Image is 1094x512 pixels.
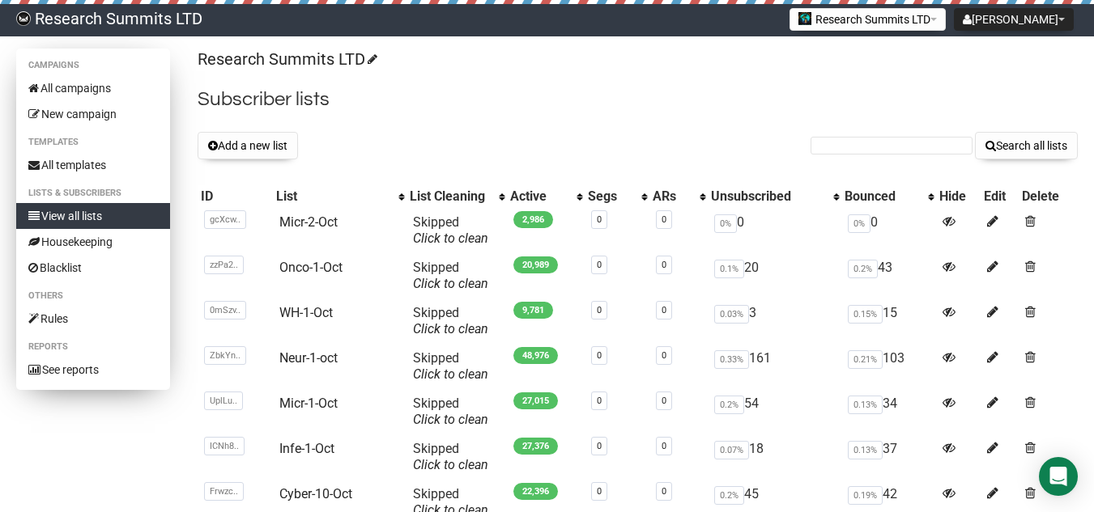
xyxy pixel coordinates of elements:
span: 48,976 [513,347,558,364]
li: Reports [16,337,170,357]
span: 0.1% [714,260,744,278]
td: 43 [841,253,936,298]
a: Blacklist [16,255,170,281]
a: 0 [597,350,602,361]
span: Skipped [413,396,488,427]
span: 0.03% [714,305,749,324]
td: 20 [708,253,841,298]
a: 0 [597,305,602,315]
span: Skipped [413,441,488,472]
span: 0.2% [714,486,744,505]
th: Bounced: No sort applied, activate to apply an ascending sort [841,185,936,208]
th: List Cleaning: No sort applied, activate to apply an ascending sort [407,185,507,208]
span: 0.13% [848,396,883,414]
button: Search all lists [975,132,1078,159]
th: Edit: No sort applied, sorting is disabled [981,185,1019,208]
a: Click to clean [413,276,488,291]
a: WH-1-Oct [279,305,333,320]
a: 0 [597,486,602,497]
a: 0 [597,441,602,451]
div: Segs [588,188,634,205]
span: 0.2% [714,396,744,414]
a: 0 [597,214,602,225]
span: 27,376 [513,438,558,455]
a: 0 [662,486,666,497]
div: ID [201,188,270,205]
th: Delete: No sort applied, sorting is disabled [1019,185,1078,208]
button: Research Summits LTD [790,8,946,31]
a: All templates [16,152,170,178]
button: [PERSON_NAME] [954,8,1074,31]
a: Click to clean [413,412,488,427]
a: Click to clean [413,457,488,472]
a: Click to clean [413,321,488,336]
span: 0.07% [714,441,749,459]
a: Micr-1-Oct [279,396,338,411]
span: 0.2% [848,260,878,278]
a: Housekeeping [16,229,170,255]
td: 37 [841,434,936,480]
span: 0% [848,214,871,233]
div: Hide [939,188,977,205]
a: See reports [16,357,170,383]
a: Click to clean [413,366,488,382]
td: 54 [708,389,841,434]
a: Infe-1-Oct [279,441,334,456]
span: Skipped [413,305,488,336]
div: Unsubscribed [711,188,825,205]
th: Active: No sort applied, activate to apply an ascending sort [507,185,584,208]
th: List: No sort applied, activate to apply an ascending sort [273,185,407,208]
td: 15 [841,298,936,344]
span: 2,986 [513,211,553,228]
span: Skipped [413,260,488,291]
span: 9,781 [513,302,553,319]
a: 0 [662,214,666,225]
a: 0 [662,396,666,406]
span: 22,396 [513,483,558,500]
div: Bounced [845,188,920,205]
a: 0 [662,350,666,361]
span: gcXcw.. [204,210,246,229]
div: List [276,188,390,205]
td: 103 [841,344,936,389]
img: sendy-avatar.png [16,11,31,26]
span: zzPa2.. [204,256,244,274]
span: 0.13% [848,441,883,459]
span: Skipped [413,350,488,382]
a: Click to clean [413,231,488,246]
div: ARs [653,188,691,205]
h2: Subscriber lists [198,85,1078,114]
a: 0 [662,441,666,451]
div: Delete [1022,188,1075,205]
a: New campaign [16,101,170,127]
span: 20,989 [513,256,558,273]
a: Onco-1-Oct [279,260,343,275]
span: 27,015 [513,392,558,409]
td: 0 [841,208,936,253]
a: 0 [597,260,602,270]
th: Hide: No sort applied, sorting is disabled [936,185,981,208]
div: Active [510,188,568,205]
th: Segs: No sort applied, activate to apply an ascending sort [585,185,650,208]
td: 0 [708,208,841,253]
th: Unsubscribed: No sort applied, activate to apply an ascending sort [708,185,841,208]
a: All campaigns [16,75,170,101]
a: 0 [597,396,602,406]
a: Research Summits LTD [198,49,375,69]
span: UplLu.. [204,391,243,410]
th: ID: No sort applied, sorting is disabled [198,185,273,208]
li: Templates [16,133,170,152]
li: Campaigns [16,56,170,75]
span: Skipped [413,214,488,246]
th: ARs: No sort applied, activate to apply an ascending sort [649,185,707,208]
a: 0 [662,260,666,270]
span: 0mSzv.. [204,301,246,319]
div: List Cleaning [410,188,491,205]
li: Others [16,286,170,306]
td: 161 [708,344,841,389]
a: 0 [662,305,666,315]
span: 0.15% [848,305,883,324]
a: Rules [16,306,170,332]
button: Add a new list [198,132,298,159]
span: ICNh8.. [204,437,245,455]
